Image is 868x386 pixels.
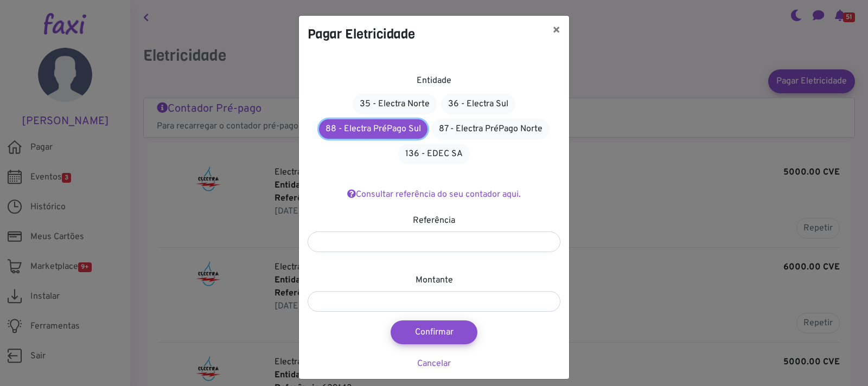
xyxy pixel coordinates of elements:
button: Confirmar [391,320,477,344]
label: Entidade [417,74,451,87]
a: 136 - EDEC SA [398,144,470,164]
h4: Pagar Eletricidade [308,24,415,44]
label: Referência [413,214,455,227]
a: 87 - Electra PréPago Norte [432,119,550,139]
button: × [544,16,569,46]
a: Consultar referência do seu contador aqui. [347,189,521,200]
a: 88 - Electra PréPago Sul [319,119,427,139]
a: Cancelar [417,358,451,369]
label: Montante [416,274,453,287]
a: 36 - Electra Sul [441,94,515,114]
a: 35 - Electra Norte [353,94,437,114]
